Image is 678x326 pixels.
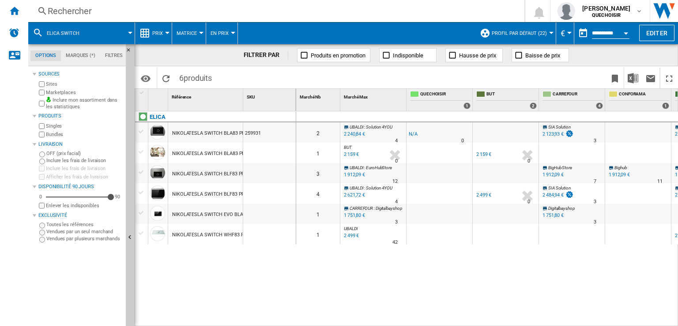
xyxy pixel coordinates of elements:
div: Délai de livraison : 11 jours [657,177,663,186]
div: Délai de livraison : 12 jours [392,177,398,186]
span: SIA Solution [548,125,571,129]
button: Options [137,70,154,86]
button: Créer un favoris [606,68,624,88]
span: CONFORAMA [619,91,669,99]
img: promotionV3.png [565,191,574,198]
span: : Digitalbayshop [374,206,402,211]
span: Indisponible [393,52,423,59]
div: 259931 [243,122,296,143]
input: Sites [39,81,45,87]
div: Délai de livraison : 0 jour [395,157,398,166]
span: produits [184,73,212,83]
div: 1 offers sold by QUECHOISIR [463,102,471,109]
span: Profil par défaut (22) [492,30,547,36]
div: Sort None [245,89,296,102]
img: alerts-logo.svg [9,27,19,38]
span: UBALDI [350,186,363,190]
div: Produits [38,113,122,120]
div: 2 [296,122,340,143]
div: Mise à jour : jeudi 28 août 2025 04:59 [343,171,365,179]
div: Délai de livraison : 7 jours [594,177,596,186]
label: Vendues par un seul marchand [46,228,122,235]
div: Exclusivité [38,212,122,219]
div: Sources [38,71,122,78]
div: BUT 2 offers sold by BUT [475,89,539,111]
input: Inclure les frais de livraison [39,159,45,164]
input: Afficher les frais de livraison [39,203,45,208]
div: 2 484,94 € [541,191,574,200]
img: excel-24x24.png [628,73,638,83]
input: Bundles [39,132,45,137]
label: Afficher les frais de livraison [46,174,122,180]
span: BUT [344,145,352,150]
label: Toutes les références [46,221,122,228]
label: Sites [46,81,122,87]
div: Mise à jour : jeudi 28 août 2025 04:58 [343,191,365,200]
div: Rechercher [48,5,501,17]
span: : EuroHubStore [364,165,392,170]
div: CARREFOUR 4 offers sold by CARREFOUR [541,89,605,111]
span: 6 [175,68,216,86]
div: Marché Nb Sort None [298,89,340,102]
input: OFF (prix facial) [39,152,45,157]
div: 1 751,80 € [542,212,564,218]
div: NIKOLATESLA SWITCH BLA83 PRF0183880 NOIR [172,144,279,164]
div: 1 912,09 € [607,171,630,179]
div: Délai de livraison : 3 jours [395,218,398,227]
button: md-calendar [574,24,592,42]
div: 0 [37,193,44,200]
div: Sort None [150,89,168,102]
div: NIKOLATESLA SWITCH BLF83 PRF0146210 NOIR [172,164,278,184]
div: NIKOLATESLA SWITCH BLF83 PRF0183878 NOIR [172,184,278,205]
input: Vendues par un seul marchand [39,230,45,235]
div: Délai de livraison : 0 jour [461,136,464,145]
input: Marketplaces [39,90,45,95]
div: 3 [296,163,340,183]
div: NIKOLATESLA SWITCH EVO BLA83 PRF0196328 NOIR [172,205,289,225]
span: Marché Nb [300,95,321,99]
label: OFF (prix facial) [46,150,122,157]
div: 1 [296,204,340,224]
button: Prix [152,22,167,44]
button: Open calendar [618,24,634,40]
button: Elica switch [47,22,88,44]
span: SKU [247,95,255,99]
span: CARREFOUR [553,91,603,99]
div: 4 offers sold by CARREFOUR [596,102,603,109]
div: Livraison [38,141,122,148]
div: 2 159 € [476,152,491,157]
span: CARREFOUR [350,206,373,211]
label: Vendues par plusieurs marchands [46,235,122,242]
label: Enlever les indisponibles [46,202,122,209]
span: Elica switch [47,30,79,36]
md-menu: Currency [556,22,574,44]
div: 2 499 € [476,192,491,198]
div: Sort None [298,89,340,102]
input: Afficher les frais de livraison [39,174,45,180]
span: SIA Solution [548,186,571,190]
label: Inclure les frais de livraison [46,165,122,172]
div: SKU Sort None [245,89,296,102]
span: UBALDI [344,226,358,231]
div: 1 751,80 € [541,211,564,220]
div: 1 912,09 € [541,171,564,179]
div: Délai de livraison : 4 jours [395,197,398,206]
div: 4 [296,183,340,204]
button: Télécharger au format Excel [624,68,642,88]
div: 2 499 € [475,191,491,200]
div: Sort None [170,89,243,102]
div: Marché Max Sort None [342,89,406,102]
input: Inclure les frais de livraison [39,166,45,171]
b: QUECHOISIR [592,12,621,18]
label: Inclure les frais de livraison [46,157,122,164]
span: [PERSON_NAME] [582,4,630,13]
div: 1 [296,224,340,244]
div: FILTRER PAR [244,51,289,60]
span: : Solution 4YOU [364,125,392,129]
div: Disponibilité 90 Jours [38,183,122,190]
span: QUECHOISIR [420,91,471,99]
div: Délai de livraison : 3 jours [594,197,596,206]
button: Editer [639,25,674,41]
div: Délai de livraison : 42 jours [392,238,398,247]
div: Sort None [342,89,406,102]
